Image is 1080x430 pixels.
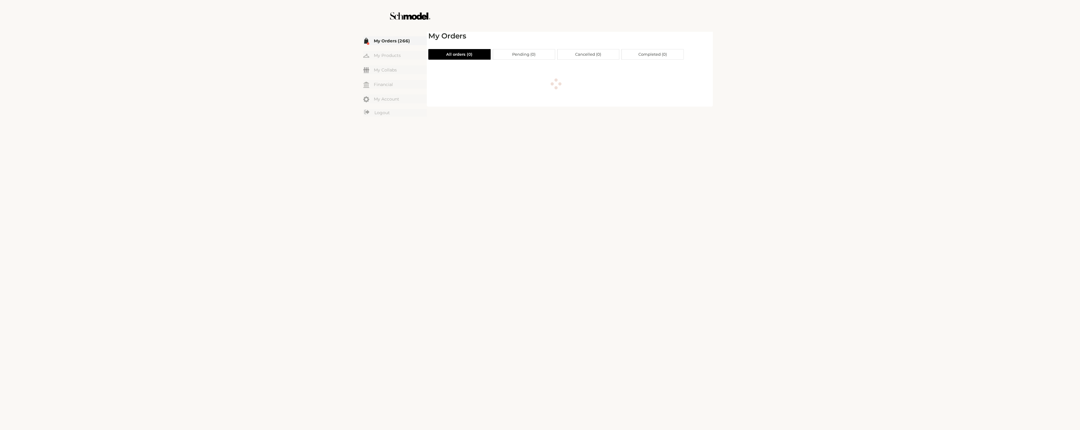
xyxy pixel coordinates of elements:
[638,49,667,59] span: Completed ( 0 )
[428,32,684,41] h2: My Orders
[363,67,369,73] img: my-friends.svg
[363,82,369,88] img: my-financial.svg
[363,94,427,103] a: My Account
[363,80,427,89] a: Financial
[363,53,369,59] img: my-hanger.svg
[363,51,427,60] a: My Products
[512,49,535,59] span: Pending ( 0 )
[363,96,369,102] img: my-account.svg
[363,36,427,117] div: Menu
[363,36,427,45] a: My Orders (266)
[575,49,601,59] span: Cancelled ( 0 )
[446,49,472,59] span: All orders ( 0 )
[363,109,427,117] a: Logout
[363,38,369,44] img: my-order.svg
[363,65,427,74] a: My Collabs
